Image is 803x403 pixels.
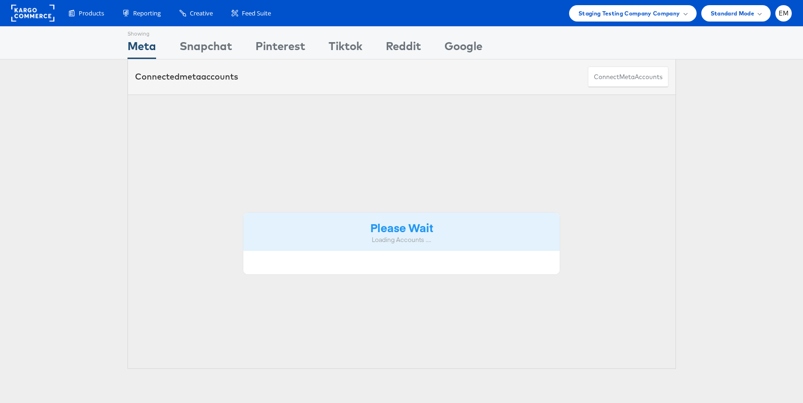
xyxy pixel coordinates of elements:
[370,220,433,235] strong: Please Wait
[779,10,789,16] span: EM
[133,9,161,18] span: Reporting
[386,38,421,59] div: Reddit
[578,8,680,18] span: Staging Testing Company Company
[79,9,104,18] span: Products
[190,9,213,18] span: Creative
[255,38,305,59] div: Pinterest
[128,27,156,38] div: Showing
[329,38,362,59] div: Tiktok
[180,71,201,82] span: meta
[619,73,635,81] span: meta
[250,235,553,244] div: Loading Accounts ....
[128,38,156,59] div: Meta
[242,9,271,18] span: Feed Suite
[135,71,238,83] div: Connected accounts
[180,38,232,59] div: Snapchat
[588,66,668,88] button: ConnectmetaAccounts
[444,38,482,59] div: Google
[711,8,754,18] span: Standard Mode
